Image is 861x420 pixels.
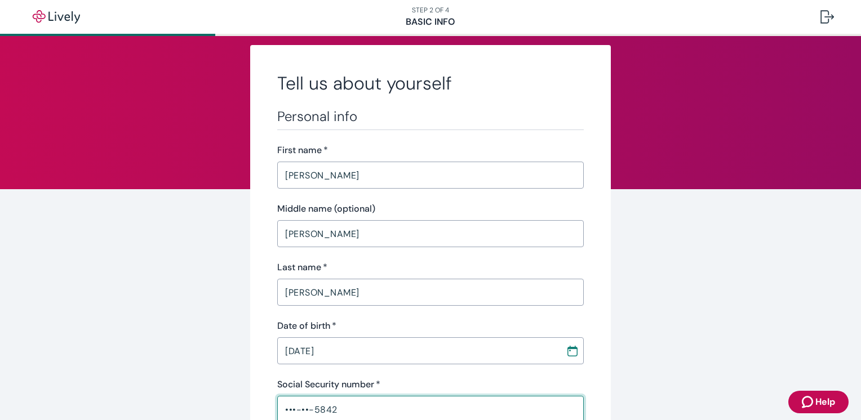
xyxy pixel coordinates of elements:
[788,391,849,413] button: Zendesk support iconHelp
[811,3,843,30] button: Log out
[277,144,328,157] label: First name
[277,378,380,391] label: Social Security number
[567,345,578,356] svg: Calendar
[277,72,584,95] h2: Tell us about yourself
[25,10,88,24] img: Lively
[277,261,327,274] label: Last name
[802,395,815,409] svg: Zendesk support icon
[277,108,584,125] h3: Personal info
[562,341,583,361] button: Choose date, selected date is Oct 25, 1997
[815,395,835,409] span: Help
[277,339,558,362] input: MM / DD / YYYY
[277,202,375,216] label: Middle name (optional)
[277,319,336,333] label: Date of birth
